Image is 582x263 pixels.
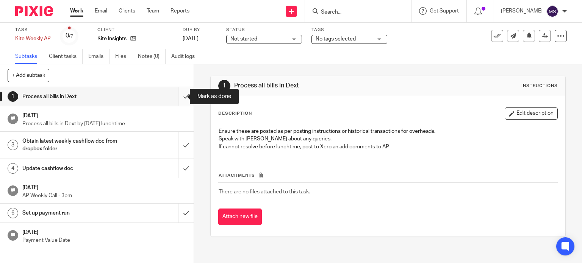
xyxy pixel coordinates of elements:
[22,192,186,199] p: AP Weekly Call - 3pm
[66,31,73,40] div: 0
[22,110,186,120] h1: [DATE]
[521,83,558,89] div: Instructions
[119,7,135,15] a: Clients
[22,182,186,191] h1: [DATE]
[22,227,186,236] h1: [DATE]
[219,143,558,151] p: If cannot resolve before lunchtime, post to Xero an add comments to AP
[219,135,558,143] p: Speak with [PERSON_NAME] about any queries.
[8,140,18,150] div: 3
[430,8,459,14] span: Get Support
[320,9,388,16] input: Search
[234,82,404,90] h1: Process all bills in Dext
[219,189,310,195] span: There are no files attached to this task.
[183,36,199,41] span: [DATE]
[226,27,302,33] label: Status
[49,49,83,64] a: Client tasks
[22,163,121,174] h1: Update cashflow doc
[8,208,18,218] div: 6
[8,163,18,174] div: 4
[218,110,252,117] p: Description
[171,7,189,15] a: Reports
[15,27,51,33] label: Task
[95,7,107,15] a: Email
[15,6,53,16] img: Pixie
[22,91,121,102] h1: Process all bills in Dext
[230,36,257,42] span: Not started
[219,128,558,135] p: Ensure these are posted as per posting instructions or historical transactions for overheads.
[316,36,356,42] span: No tags selected
[22,135,121,155] h1: Obtain latest weekly cashflow doc from dropbox folder
[22,237,186,244] p: Payment Value Date
[97,27,173,33] label: Client
[219,173,255,177] span: Attachments
[171,49,200,64] a: Audit logs
[22,120,186,128] p: Process all bills in Dext by [DATE] lunchtime
[22,207,121,219] h1: Set up payment run
[218,80,230,92] div: 1
[183,27,217,33] label: Due by
[138,49,166,64] a: Notes (0)
[8,91,18,102] div: 1
[115,49,132,64] a: Files
[97,35,127,42] p: Kite Insights
[147,7,159,15] a: Team
[70,7,83,15] a: Work
[505,107,558,120] button: Edit description
[546,5,559,17] img: svg%3E
[69,34,73,38] small: /7
[15,35,51,42] div: Kite Weekly AP
[218,209,262,226] button: Attach new file
[88,49,110,64] a: Emails
[8,69,49,82] button: + Add subtask
[311,27,387,33] label: Tags
[15,49,43,64] a: Subtasks
[501,7,543,15] p: [PERSON_NAME]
